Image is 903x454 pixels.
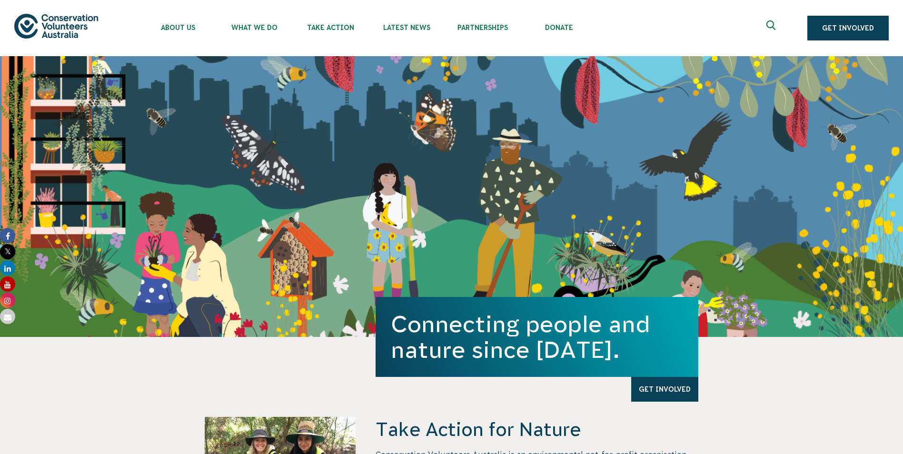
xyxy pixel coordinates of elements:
a: Get Involved [807,16,889,40]
span: Partnerships [445,24,521,31]
button: Expand search box Close search box [761,17,784,39]
img: logo.svg [14,14,98,38]
span: Latest News [368,24,445,31]
h1: Connecting people and nature since [DATE]. [391,311,683,363]
span: Expand search box [766,20,778,36]
span: Donate [521,24,597,31]
span: What We Do [216,24,292,31]
h4: Take Action for Nature [376,417,698,442]
a: Get Involved [631,377,698,402]
span: Take Action [292,24,368,31]
span: About Us [140,24,216,31]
